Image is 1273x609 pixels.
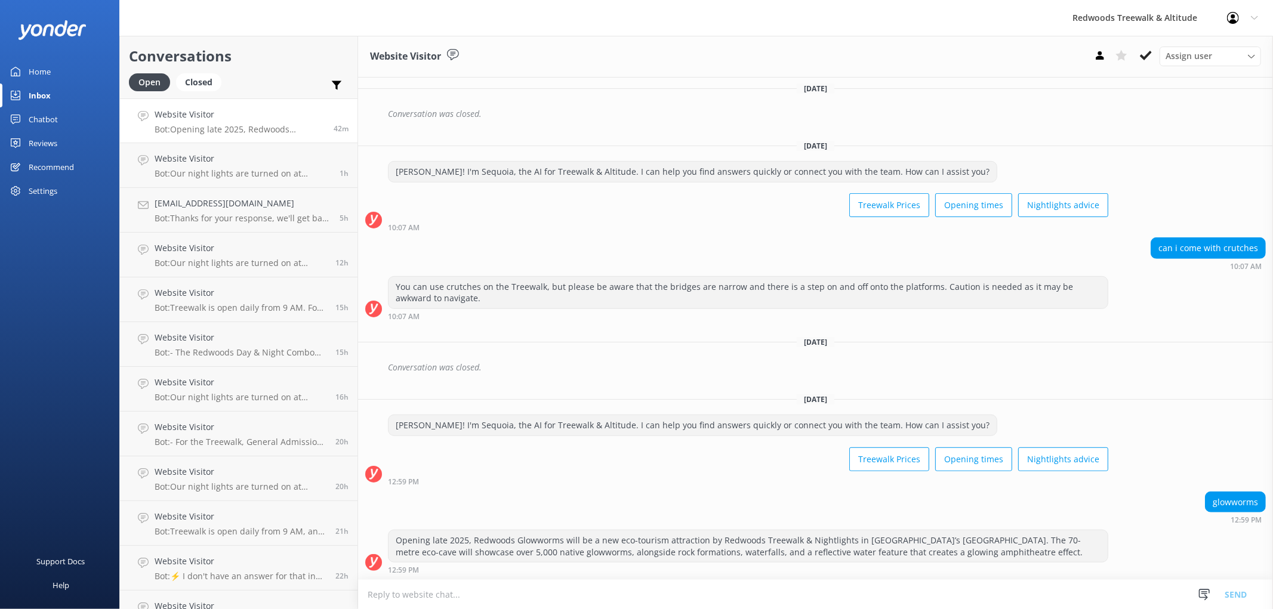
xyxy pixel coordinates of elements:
strong: 12:59 PM [388,567,419,574]
a: Website VisitorBot:Our night lights are turned on at sunset, and the night walk starts 20 minutes... [120,233,357,277]
span: [DATE] [797,141,834,151]
strong: 10:07 AM [388,224,420,231]
div: Aug 26 2025 12:59pm (UTC +12:00) Pacific/Auckland [388,477,1108,486]
div: You can use crutches on the Treewalk, but please be aware that the bridges are narrow and there i... [389,277,1108,308]
p: Bot: Opening late 2025, Redwoods Glowworms will be a new eco-tourism attraction by Redwoods Treew... [155,124,325,135]
span: Aug 26 2025 12:13pm (UTC +12:00) Pacific/Auckland [340,168,349,178]
h4: Website Visitor [155,286,326,299]
h4: Website Visitor [155,465,326,478]
a: Website VisitorBot:Treewalk is open daily from 9 AM, and for the last ticket sold times, please c... [120,501,357,546]
h4: Website Visitor [155,242,326,255]
div: [PERSON_NAME]! I'm Sequoia, the AI for Treewalk & Altitude. I can help you find answers quickly o... [389,162,997,182]
a: Website VisitorBot:- For the Treewalk, General Admission tickets are always available online and ... [120,412,357,456]
span: Aug 25 2025 04:48pm (UTC +12:00) Pacific/Auckland [335,481,349,491]
button: Nightlights advice [1018,447,1108,471]
div: can i come with crutches [1151,238,1265,258]
a: Website VisitorBot:Our night lights are turned on at sunset, and the night walk starts 20 minutes... [120,367,357,412]
div: Aug 08 2025 10:07am (UTC +12:00) Pacific/Auckland [388,223,1108,231]
h4: Website Visitor [155,376,326,389]
div: Conversation was closed. [388,357,1266,378]
a: Website VisitorBot:Opening late 2025, Redwoods Glowworms will be a new eco-tourism attraction by ... [120,98,357,143]
a: Website VisitorBot:Our night lights are turned on at sunset, and the night walk starts 20 minutes... [120,143,357,188]
a: Website VisitorBot:- The Redwoods Day & Night Combo allows you to experience both the daytime Tre... [120,322,357,367]
p: Bot: ⚡ I don't have an answer for that in my knowledge base. Please try and rephrase your questio... [155,571,326,582]
span: Assign user [1166,50,1212,63]
button: Opening times [935,193,1012,217]
div: Chatbot [29,107,58,131]
span: Aug 26 2025 12:59pm (UTC +12:00) Pacific/Auckland [334,123,349,134]
strong: 12:59 PM [1231,517,1262,524]
p: Bot: Treewalk is open daily from 9 AM, and for the last ticket sold times, please check our websi... [155,526,326,537]
div: 2025-08-12T14:42:22.495 [365,357,1266,378]
button: Treewalk Prices [849,447,929,471]
div: Help [53,573,69,597]
div: Inbox [29,84,51,107]
div: Reviews [29,131,57,155]
span: Aug 26 2025 12:46am (UTC +12:00) Pacific/Auckland [335,258,349,268]
p: Bot: Our night lights are turned on at sunset, and the night walk starts 20 minutes thereafter. W... [155,258,326,268]
button: Treewalk Prices [849,193,929,217]
p: Bot: Our night lights are turned on at sunset, and the night walk starts 20 minutes thereafter. W... [155,168,331,179]
div: Support Docs [37,549,85,573]
a: Closed [176,75,227,88]
div: Settings [29,179,57,203]
div: Conversation was closed. [388,104,1266,124]
img: yonder-white-logo.png [18,20,87,40]
span: Aug 25 2025 05:17pm (UTC +12:00) Pacific/Auckland [335,437,349,447]
div: glowworms [1206,492,1265,512]
div: Home [29,60,51,84]
div: Aug 08 2025 10:07am (UTC +12:00) Pacific/Auckland [1151,262,1266,270]
span: Aug 25 2025 08:52pm (UTC +12:00) Pacific/Auckland [335,392,349,402]
div: Aug 08 2025 10:07am (UTC +12:00) Pacific/Auckland [388,312,1108,320]
h4: Website Visitor [155,510,326,523]
span: Aug 25 2025 10:31pm (UTC +12:00) Pacific/Auckland [335,302,349,313]
a: Website VisitorBot:Treewalk is open daily from 9 AM. For more details, please check our website F... [120,277,357,322]
div: Aug 26 2025 12:59pm (UTC +12:00) Pacific/Auckland [1205,515,1266,524]
div: Open [129,73,170,91]
a: Website VisitorBot:Our night lights are turned on at sunset, and the night walk starts 20 minutes... [120,456,357,501]
button: Nightlights advice [1018,193,1108,217]
span: [DATE] [797,394,834,404]
p: Bot: Our night lights are turned on at sunset, and the night walk starts 20 minutes thereafter. W... [155,481,326,492]
div: Closed [176,73,221,91]
span: Aug 25 2025 03:51pm (UTC +12:00) Pacific/Auckland [335,526,349,536]
strong: 10:07 AM [388,313,420,320]
div: Aug 26 2025 12:59pm (UTC +12:00) Pacific/Auckland [388,565,1108,574]
h4: Website Visitor [155,331,326,344]
p: Bot: Treewalk is open daily from 9 AM. For more details, please check our website FAQs at [URL][D... [155,302,326,313]
span: [DATE] [797,84,834,94]
h4: Website Visitor [155,108,325,121]
h4: [EMAIL_ADDRESS][DOMAIN_NAME] [155,197,331,210]
div: Recommend [29,155,74,179]
h3: Website Visitor [370,49,441,64]
p: Bot: - The Redwoods Day & Night Combo allows you to experience both the daytime Treewalk and the ... [155,347,326,358]
h4: Website Visitor [155,555,326,568]
p: Bot: Thanks for your response, we'll get back to you as soon as we can during opening hours. [155,213,331,224]
p: Bot: Our night lights are turned on at sunset, and the night walk starts 20 minutes thereafter. W... [155,392,326,403]
span: Aug 25 2025 10:07pm (UTC +12:00) Pacific/Auckland [335,347,349,357]
div: [PERSON_NAME]! I'm Sequoia, the AI for Treewalk & Altitude. I can help you find answers quickly o... [389,415,997,435]
strong: 10:07 AM [1230,263,1262,270]
div: Assign User [1160,47,1261,66]
strong: 12:59 PM [388,478,419,486]
button: Opening times [935,447,1012,471]
a: [EMAIL_ADDRESS][DOMAIN_NAME]Bot:Thanks for your response, we'll get back to you as soon as we can... [120,188,357,233]
h2: Conversations [129,45,349,67]
p: Bot: - For the Treewalk, General Admission tickets are always available online and onsite, so you... [155,437,326,447]
h4: Website Visitor [155,152,331,165]
div: 2025-08-05T15:17:21.977 [365,104,1266,124]
div: Opening late 2025, Redwoods Glowworms will be a new eco-tourism attraction by Redwoods Treewalk &... [389,530,1108,562]
a: Website VisitorBot:⚡ I don't have an answer for that in my knowledge base. Please try and rephras... [120,546,357,591]
span: [DATE] [797,337,834,347]
span: Aug 25 2025 02:47pm (UTC +12:00) Pacific/Auckland [335,571,349,581]
h4: Website Visitor [155,421,326,434]
a: Open [129,75,176,88]
span: Aug 26 2025 07:58am (UTC +12:00) Pacific/Auckland [340,213,349,223]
